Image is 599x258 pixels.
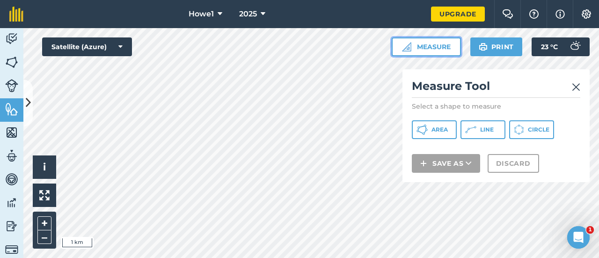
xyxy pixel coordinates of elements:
[567,226,590,249] iframe: Intercom live chat
[189,8,214,20] span: Howe1
[555,8,565,20] img: svg+xml;base64,PHN2ZyB4bWxucz0iaHR0cDovL3d3dy53My5vcmcvMjAwMC9zdmciIHdpZHRoPSIxNyIgaGVpZ2h0PSIxNy...
[431,7,485,22] a: Upgrade
[572,81,580,93] img: svg+xml;base64,PHN2ZyB4bWxucz0iaHR0cDovL3d3dy53My5vcmcvMjAwMC9zdmciIHdpZHRoPSIyMiIgaGVpZ2h0PSIzMC...
[502,9,513,19] img: Two speech bubbles overlapping with the left bubble in the forefront
[5,102,18,116] img: svg+xml;base64,PHN2ZyB4bWxucz0iaHR0cDovL3d3dy53My5vcmcvMjAwMC9zdmciIHdpZHRoPSI1NiIgaGVpZ2h0PSI2MC...
[528,126,549,133] span: Circle
[5,149,18,163] img: svg+xml;base64,PD94bWwgdmVyc2lvbj0iMS4wIiBlbmNvZGluZz0idXRmLTgiPz4KPCEtLSBHZW5lcmF0b3I6IEFkb2JlIE...
[460,120,505,139] button: Line
[412,79,580,98] h2: Measure Tool
[5,32,18,46] img: svg+xml;base64,PD94bWwgdmVyc2lvbj0iMS4wIiBlbmNvZGluZz0idXRmLTgiPz4KPCEtLSBHZW5lcmF0b3I6IEFkb2JlIE...
[412,154,480,173] button: Save as
[43,161,46,173] span: i
[42,37,132,56] button: Satellite (Azure)
[412,120,457,139] button: Area
[39,190,50,200] img: Four arrows, one pointing top left, one top right, one bottom right and the last bottom left
[5,172,18,186] img: svg+xml;base64,PD94bWwgdmVyc2lvbj0iMS4wIiBlbmNvZGluZz0idXRmLTgiPz4KPCEtLSBHZW5lcmF0b3I6IEFkb2JlIE...
[5,243,18,256] img: svg+xml;base64,PD94bWwgdmVyc2lvbj0iMS4wIiBlbmNvZGluZz0idXRmLTgiPz4KPCEtLSBHZW5lcmF0b3I6IEFkb2JlIE...
[509,120,554,139] button: Circle
[5,196,18,210] img: svg+xml;base64,PD94bWwgdmVyc2lvbj0iMS4wIiBlbmNvZGluZz0idXRmLTgiPz4KPCEtLSBHZW5lcmF0b3I6IEFkb2JlIE...
[541,37,558,56] span: 23 ° C
[33,155,56,179] button: i
[9,7,23,22] img: fieldmargin Logo
[565,37,584,56] img: svg+xml;base64,PD94bWwgdmVyc2lvbj0iMS4wIiBlbmNvZGluZz0idXRmLTgiPz4KPCEtLSBHZW5lcmF0b3I6IEFkb2JlIE...
[470,37,523,56] button: Print
[412,102,580,111] p: Select a shape to measure
[586,226,594,234] span: 1
[488,154,539,173] button: Discard
[528,9,540,19] img: A question mark icon
[37,230,51,244] button: –
[431,126,448,133] span: Area
[581,9,592,19] img: A cog icon
[402,42,411,52] img: Ruler icon
[5,55,18,69] img: svg+xml;base64,PHN2ZyB4bWxucz0iaHR0cDovL3d3dy53My5vcmcvMjAwMC9zdmciIHdpZHRoPSI1NiIgaGVpZ2h0PSI2MC...
[479,41,488,52] img: svg+xml;base64,PHN2ZyB4bWxucz0iaHR0cDovL3d3dy53My5vcmcvMjAwMC9zdmciIHdpZHRoPSIxOSIgaGVpZ2h0PSIyNC...
[239,8,257,20] span: 2025
[5,125,18,140] img: svg+xml;base64,PHN2ZyB4bWxucz0iaHR0cDovL3d3dy53My5vcmcvMjAwMC9zdmciIHdpZHRoPSI1NiIgaGVpZ2h0PSI2MC...
[480,126,494,133] span: Line
[420,158,427,169] img: svg+xml;base64,PHN2ZyB4bWxucz0iaHR0cDovL3d3dy53My5vcmcvMjAwMC9zdmciIHdpZHRoPSIxNCIgaGVpZ2h0PSIyNC...
[37,216,51,230] button: +
[392,37,461,56] button: Measure
[5,79,18,92] img: svg+xml;base64,PD94bWwgdmVyc2lvbj0iMS4wIiBlbmNvZGluZz0idXRmLTgiPz4KPCEtLSBHZW5lcmF0b3I6IEFkb2JlIE...
[532,37,590,56] button: 23 °C
[5,219,18,233] img: svg+xml;base64,PD94bWwgdmVyc2lvbj0iMS4wIiBlbmNvZGluZz0idXRmLTgiPz4KPCEtLSBHZW5lcmF0b3I6IEFkb2JlIE...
